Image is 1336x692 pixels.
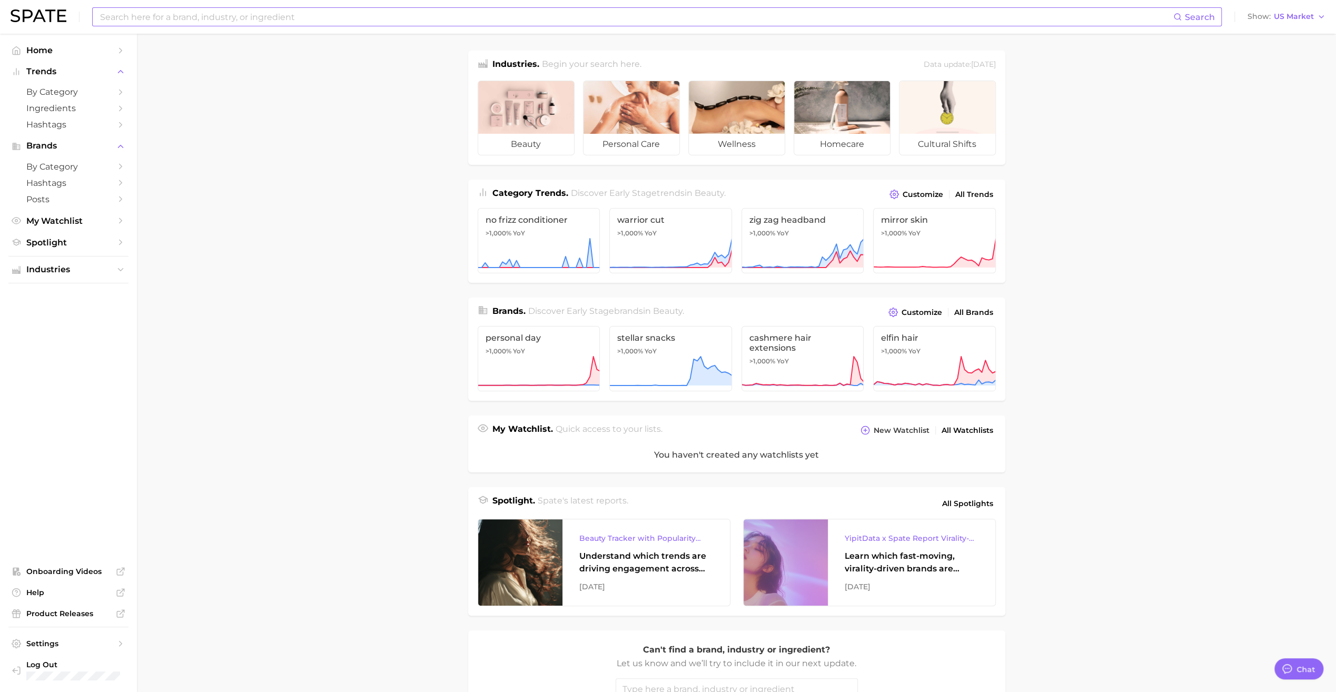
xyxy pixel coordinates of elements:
h2: Begin your search here. [542,58,641,72]
span: >1,000% [617,347,643,355]
a: Onboarding Videos [8,564,128,579]
span: Settings [26,639,111,648]
span: YoY [777,357,789,365]
span: YoY [645,347,657,355]
p: Can't find a brand, industry or ingredient? [616,643,858,657]
a: Spotlight [8,234,128,251]
a: mirror skin>1,000% YoY [873,208,996,273]
a: All Watchlists [939,423,996,438]
span: homecare [794,134,890,155]
span: Search [1185,12,1215,22]
a: homecare [794,81,890,155]
span: Category Trends . [492,188,568,198]
div: Understand which trends are driving engagement across platforms in the skin, hair, makeup, and fr... [579,550,713,575]
a: warrior cut>1,000% YoY [609,208,732,273]
p: Let us know and we’ll try to include it in our next update. [616,657,858,670]
span: Posts [26,194,111,204]
a: zig zag headband>1,000% YoY [741,208,864,273]
a: All Brands [952,305,996,320]
h1: Spotlight. [492,495,535,512]
div: Data update: [DATE] [924,58,996,72]
span: Log Out [26,660,151,669]
span: >1,000% [749,357,775,365]
span: YoY [645,229,657,238]
span: no frizz conditioner [486,215,592,225]
input: Search here for a brand, industry, or ingredient [99,8,1173,26]
span: by Category [26,87,111,97]
a: Ingredients [8,100,128,116]
span: YoY [908,229,921,238]
span: mirror skin [881,215,988,225]
a: My Watchlist [8,213,128,229]
span: by Category [26,162,111,172]
span: beauty [653,306,682,316]
span: personal care [583,134,679,155]
span: wellness [689,134,785,155]
a: by Category [8,159,128,175]
span: Onboarding Videos [26,567,111,576]
button: Customize [886,305,944,320]
div: Learn which fast-moving, virality-driven brands are leading the pack, the risks of viral growth, ... [845,550,978,575]
span: Product Releases [26,609,111,618]
span: >1,000% [486,229,511,237]
div: YipitData x Spate Report Virality-Driven Brands Are Taking a Slice of the Beauty Pie [845,532,978,545]
div: [DATE] [845,580,978,593]
span: My Watchlist [26,216,111,226]
a: by Category [8,84,128,100]
a: Home [8,42,128,58]
span: Hashtags [26,120,111,130]
h1: Industries. [492,58,539,72]
span: zig zag headband [749,215,856,225]
span: Home [26,45,111,55]
span: Show [1248,14,1271,19]
span: New Watchlist [874,426,929,435]
span: elfin hair [881,333,988,343]
span: Hashtags [26,178,111,188]
span: Spotlight [26,238,111,248]
span: Discover Early Stage trends in . [571,188,726,198]
div: Beauty Tracker with Popularity Index [579,532,713,545]
span: Trends [26,67,111,76]
span: Brands . [492,306,526,316]
span: Brands [26,141,111,151]
div: [DATE] [579,580,713,593]
span: stellar snacks [617,333,724,343]
a: All Spotlights [939,495,996,512]
span: Help [26,588,111,597]
span: >1,000% [486,347,511,355]
span: Discover Early Stage brands in . [528,306,684,316]
button: Brands [8,138,128,154]
a: Help [8,585,128,600]
a: Log out. Currently logged in with e-mail stephen@portofinocosmetic.com. [8,657,128,684]
span: >1,000% [749,229,775,237]
a: Settings [8,636,128,651]
span: cultural shifts [899,134,995,155]
span: YoY [908,347,921,355]
div: You haven't created any watchlists yet [468,438,1005,472]
a: Product Releases [8,606,128,621]
img: SPATE [11,9,66,22]
span: >1,000% [881,229,907,237]
a: All Trends [953,187,996,202]
span: All Brands [954,308,993,317]
button: Trends [8,64,128,80]
span: All Spotlights [942,497,993,510]
span: YoY [513,347,525,355]
span: beauty [478,134,574,155]
span: warrior cut [617,215,724,225]
a: cultural shifts [899,81,996,155]
a: Posts [8,191,128,207]
a: Beauty Tracker with Popularity IndexUnderstand which trends are driving engagement across platfor... [478,519,730,606]
a: beauty [478,81,575,155]
span: Industries [26,265,111,274]
span: All Trends [955,190,993,199]
span: Customize [903,190,943,199]
span: >1,000% [617,229,643,237]
a: Hashtags [8,116,128,133]
a: personal care [583,81,680,155]
span: cashmere hair extensions [749,333,856,353]
span: Ingredients [26,103,111,113]
span: personal day [486,333,592,343]
span: YoY [777,229,789,238]
a: wellness [688,81,785,155]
